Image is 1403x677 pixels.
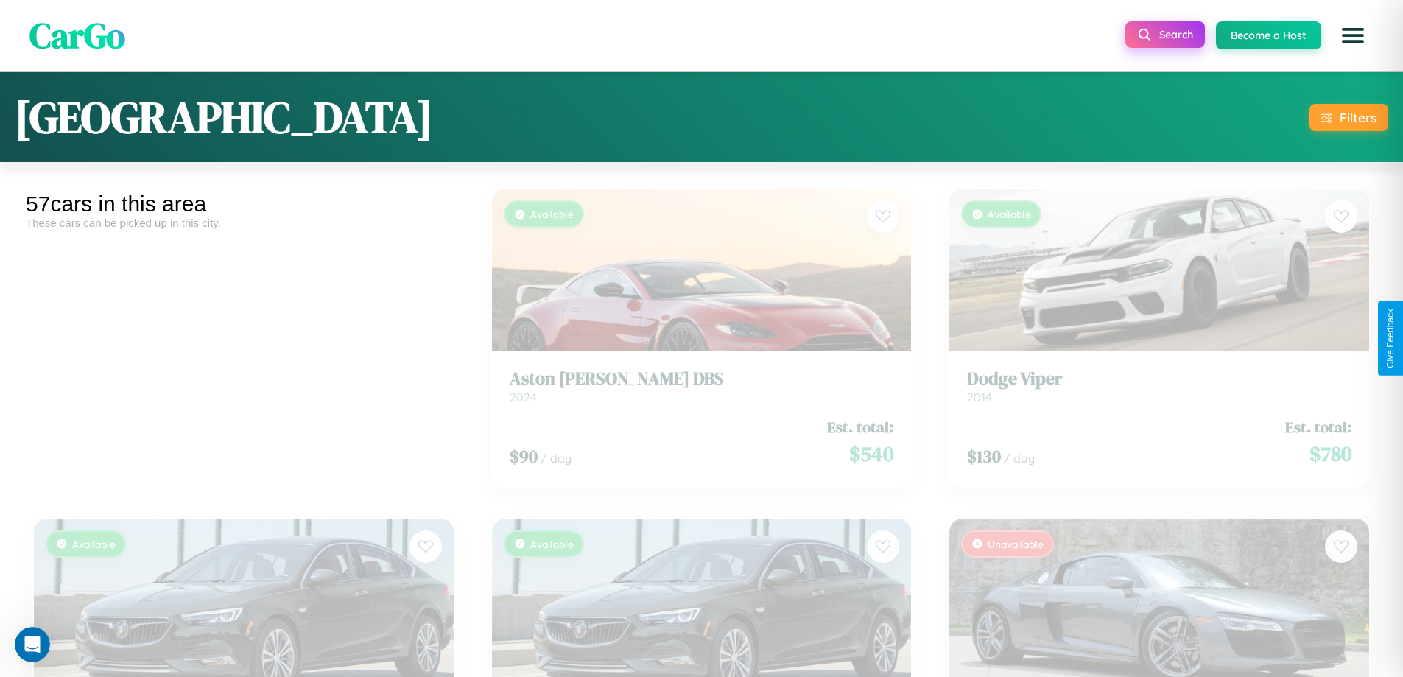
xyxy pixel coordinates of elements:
div: These cars can be picked up in this city. [26,217,462,229]
span: 2014 [967,379,992,394]
button: Search [1125,21,1205,48]
h3: Aston [PERSON_NAME] DBS [510,358,894,379]
iframe: Intercom live chat [15,627,50,662]
span: $ 130 [967,434,1001,458]
span: / day [1004,441,1035,455]
h3: Dodge Viper [967,358,1351,379]
button: Filters [1309,104,1388,131]
button: Open menu [1332,15,1374,56]
span: $ 90 [510,434,538,458]
div: Filters [1340,110,1376,125]
h1: [GEOGRAPHIC_DATA] [15,87,433,147]
span: Est. total: [1285,406,1351,427]
span: Available [72,527,116,540]
a: Dodge Viper2014 [967,358,1351,394]
span: Est. total: [827,406,893,427]
span: Available [530,527,574,540]
span: Available [988,197,1031,210]
span: Unavailable [988,527,1044,540]
span: CarGo [29,11,125,60]
span: $ 540 [849,429,893,458]
div: Give Feedback [1385,309,1396,368]
div: 57 cars in this area [26,192,462,217]
span: Available [530,197,574,210]
span: Search [1159,28,1193,41]
span: / day [541,441,572,455]
span: $ 780 [1309,429,1351,458]
span: 2024 [510,379,537,394]
button: Become a Host [1216,21,1321,49]
a: Aston [PERSON_NAME] DBS2024 [510,358,894,394]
